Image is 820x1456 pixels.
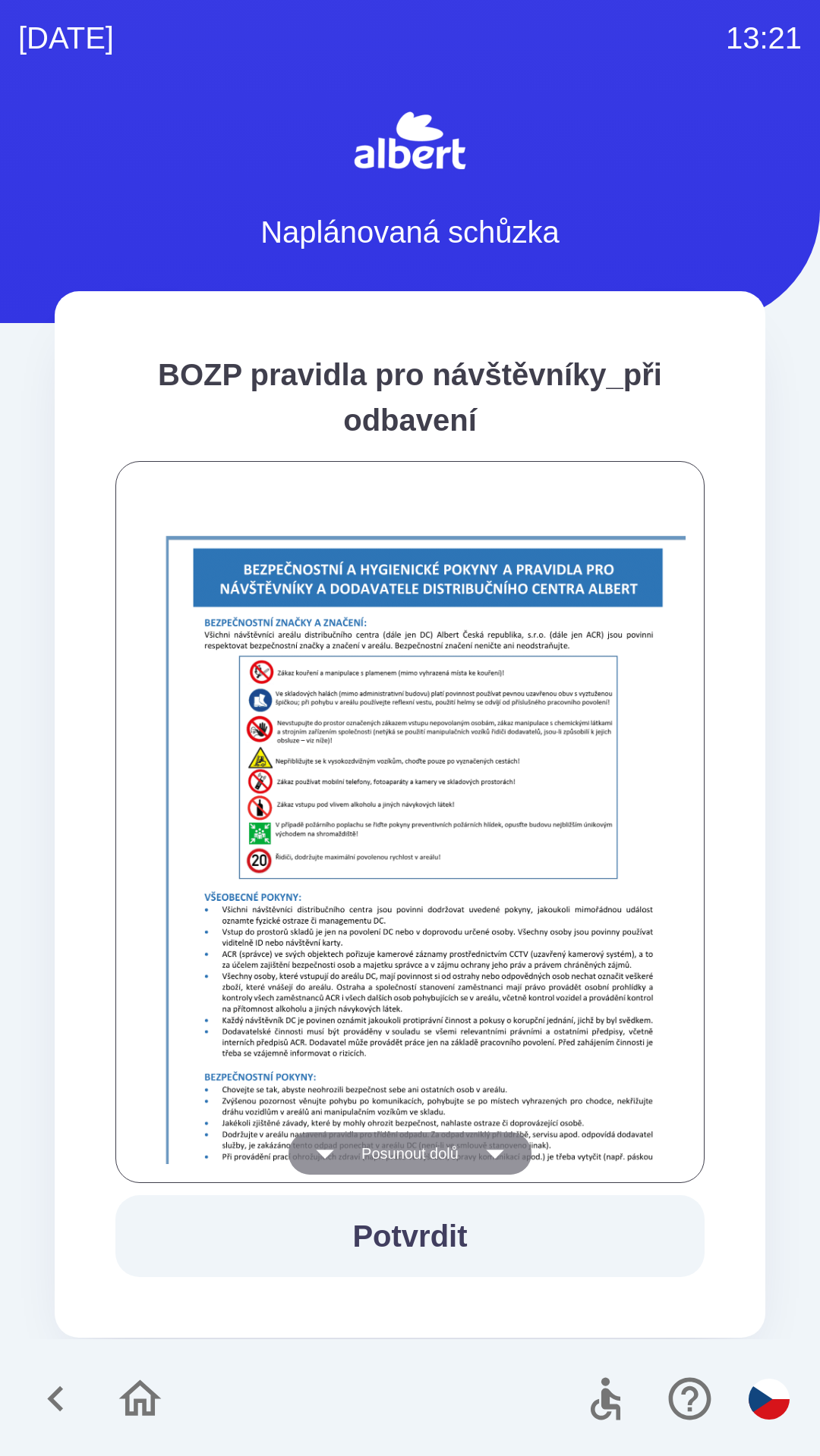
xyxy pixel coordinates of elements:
[289,1132,531,1175] button: Posunout dolů
[749,1379,790,1420] img: cs flag
[115,352,705,443] div: BOZP pravidla pro návštěvníky_při odbavení
[55,106,765,179] img: Logo
[18,15,114,61] p: [DATE]
[260,209,560,255] p: Naplánovaná schůzka
[134,510,724,1342] img: L1gpa5zfQioBGF9uKmzFAIKAYWAQkAhoBBQCCgEFAIbEgGVIGzI26ouSiGgEFAIKAQUAgoBhYBCQCGwPgRUgrA+3NRZCgGFgE...
[726,15,802,61] p: 13:21
[115,1195,705,1277] button: Potvrdit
